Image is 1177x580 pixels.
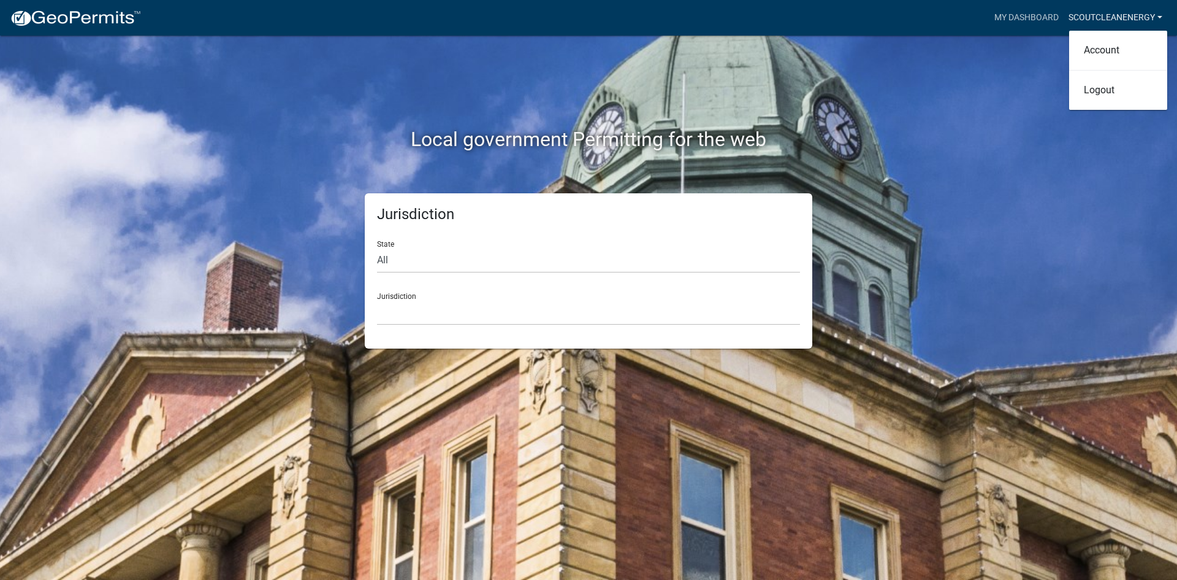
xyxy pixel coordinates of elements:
[989,6,1064,29] a: My Dashboard
[248,128,929,151] h2: Local government Permitting for the web
[1064,6,1167,29] a: ScoutCleanEnergy
[1069,75,1167,105] a: Logout
[1069,31,1167,110] div: ScoutCleanEnergy
[377,206,800,223] h5: Jurisdiction
[1069,36,1167,65] a: Account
